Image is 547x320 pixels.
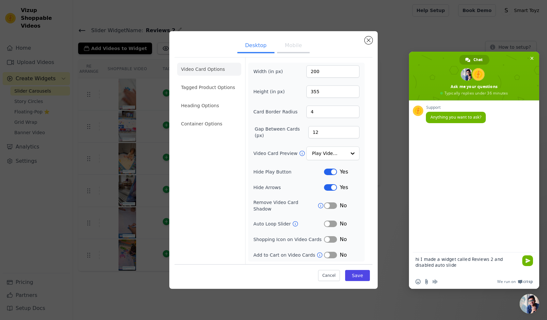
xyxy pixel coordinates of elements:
[177,63,241,76] li: Video Card Options
[253,199,317,212] label: Remove Video Card Shadow
[340,202,347,210] span: No
[253,88,289,95] label: Height (in px)
[340,236,347,243] span: No
[253,150,299,157] label: Video Card Preview
[415,279,421,284] span: Insert an emoji
[340,220,347,228] span: No
[426,105,486,110] span: Support
[473,55,483,65] span: Chat
[177,81,241,94] li: Tagged Product Options
[345,270,370,281] button: Save
[237,39,274,53] button: Desktop
[255,126,308,139] label: Gap Between Cards (px)
[253,184,324,191] label: Hide Arrows
[253,169,324,175] label: Hide Play Button
[430,114,481,120] span: Anything you want to ask?
[253,252,316,258] label: Add to Cart on Video Cards
[497,279,516,284] span: We run on
[253,221,292,227] label: Auto Loop Slider
[523,279,533,284] span: Crisp
[424,279,429,284] span: Send a file
[340,251,347,259] span: No
[432,279,438,284] span: Audio message
[177,99,241,112] li: Heading Options
[340,168,348,176] span: Yes
[365,36,372,44] button: Close modal
[340,184,348,191] span: Yes
[177,117,241,130] li: Container Options
[520,294,539,314] a: Close chat
[253,68,289,75] label: Width (in px)
[277,39,310,53] button: Mobile
[415,252,520,275] textarea: Compose your message...
[253,236,324,243] label: Shopping Icon on Video Cards
[497,279,533,284] a: We run onCrisp
[459,55,489,65] a: Chat
[528,55,535,62] span: Close chat
[522,255,533,266] span: Send
[253,109,298,115] label: Card Border Radius
[318,270,340,281] button: Cancel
